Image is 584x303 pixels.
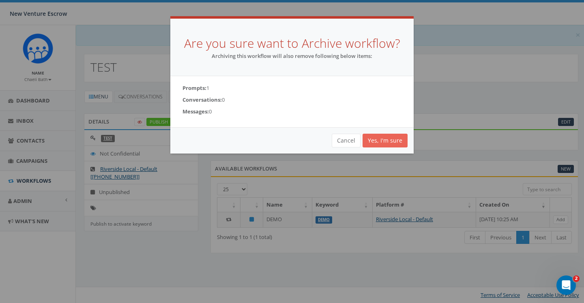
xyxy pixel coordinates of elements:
[182,35,401,52] h4: Are you sure want to Archive workflow?
[332,134,361,147] button: Cancel
[182,96,222,103] strong: Conversations:
[182,84,401,92] p: 1
[212,52,372,60] medium: Archiving this workflow will also remove following below items:
[182,108,209,115] strong: Messages:
[182,108,401,115] p: 0
[573,275,580,282] span: 2
[182,84,206,92] strong: Prompts:
[556,275,576,295] iframe: Intercom live chat
[182,96,401,104] p: 0
[363,134,408,147] a: Yes, I'm sure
